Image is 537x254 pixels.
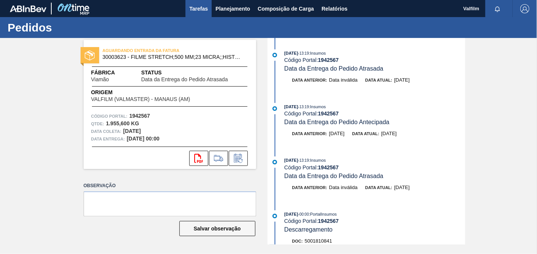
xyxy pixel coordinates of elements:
span: Data entrega: [91,135,125,143]
strong: 1942567 [129,113,150,119]
strong: [DATE] [123,128,141,134]
span: : Insumos [309,51,326,55]
span: Data anterior: [292,131,327,136]
span: Doc: [292,239,303,243]
span: Status [141,69,249,77]
div: Abrir arquivo PDF [189,151,208,166]
span: Descarregamento [284,226,333,233]
h1: Pedidos [8,23,143,32]
strong: 1.955,600 KG [106,120,139,126]
strong: [DATE] 00:00 [127,136,160,142]
span: Data da Entrega do Pedido Atrasada [141,77,228,82]
span: [DATE] [394,185,410,190]
span: Data atual: [365,78,392,82]
span: Data coleta: [91,128,122,135]
span: [DATE] [284,104,298,109]
span: VALFILM (VALMASTER) - MANAUS (AM) [91,96,190,102]
span: Qtde : [91,120,104,128]
span: Tarefas [189,4,208,13]
span: Data inválida [329,185,358,190]
span: : Insumos [309,158,326,162]
span: Fábrica [91,69,133,77]
strong: 1942567 [318,218,339,224]
div: Código Portal: [284,218,465,224]
span: Data inválida [329,77,358,83]
span: - 13:19 [298,105,309,109]
span: [DATE] [329,131,345,136]
img: atual [272,214,277,218]
span: 30003623 - FILME STRETCH;500 MM;23 MICRA;;HISTRETCH [103,54,241,60]
span: Data da Entrega do Pedido Antecipada [284,119,390,125]
span: : PortalInsumos [309,212,337,216]
label: Observação [84,180,256,191]
div: Código Portal: [284,110,465,117]
button: Salvar observação [179,221,255,236]
div: Informar alteração no pedido [229,151,248,166]
span: Composição de Carga [258,4,314,13]
span: Planejamento [215,4,250,13]
span: Viamão [91,77,109,82]
span: Relatórios [322,4,347,13]
span: 5001810841 [305,238,332,244]
img: TNhmsLtSVTkK8tSr43FrP2fwEKptu5GPRR3wAAAABJRU5ErkJggg== [10,5,46,12]
img: atual [272,106,277,111]
span: Data atual: [352,131,379,136]
img: atual [272,53,277,57]
div: Código Portal: [284,164,465,170]
img: status [85,50,95,60]
div: Ir para Composição de Carga [209,151,228,166]
span: [DATE] [381,131,397,136]
span: Data atual: [365,185,392,190]
span: [DATE] [284,51,298,55]
span: Data da Entrega do Pedido Atrasada [284,173,383,179]
strong: 1942567 [318,57,339,63]
span: - 13:19 [298,158,309,162]
span: - 13:19 [298,51,309,55]
span: Data anterior: [292,185,327,190]
span: : Insumos [309,104,326,109]
span: Data anterior: [292,78,327,82]
span: - 00:00 [298,212,309,216]
button: Notificações [485,3,510,14]
strong: 1942567 [318,110,339,117]
span: [DATE] [284,158,298,162]
span: [DATE] [394,77,410,83]
img: atual [272,160,277,164]
span: Origem [91,88,212,96]
img: Logout [520,4,529,13]
div: Código Portal: [284,57,465,63]
span: [DATE] [284,212,298,216]
span: Data da Entrega do Pedido Atrasada [284,65,383,72]
span: Código Portal: [91,112,128,120]
strong: 1942567 [318,164,339,170]
span: AGUARDANDO ENTRADA DA FATURA [103,47,209,54]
